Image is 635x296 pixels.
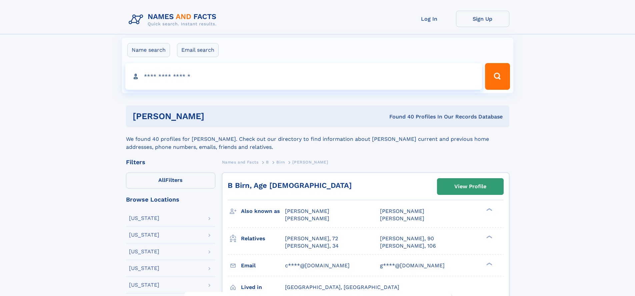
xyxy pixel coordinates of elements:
[127,43,170,57] label: Name search
[285,284,399,290] span: [GEOGRAPHIC_DATA], [GEOGRAPHIC_DATA]
[403,11,456,27] a: Log In
[285,208,329,214] span: [PERSON_NAME]
[241,206,285,217] h3: Also known as
[241,282,285,293] h3: Lived in
[133,112,297,120] h1: [PERSON_NAME]
[285,235,338,242] a: [PERSON_NAME], 72
[241,260,285,271] h3: Email
[380,208,424,214] span: [PERSON_NAME]
[129,266,159,271] div: [US_STATE]
[266,158,269,166] a: B
[285,242,339,250] a: [PERSON_NAME], 34
[266,160,269,165] span: B
[292,160,328,165] span: [PERSON_NAME]
[380,235,434,242] a: [PERSON_NAME], 90
[276,160,285,165] span: Birn
[129,282,159,288] div: [US_STATE]
[158,177,165,183] span: All
[129,232,159,238] div: [US_STATE]
[126,197,215,203] div: Browse Locations
[129,216,159,221] div: [US_STATE]
[380,215,424,222] span: [PERSON_NAME]
[126,127,509,151] div: We found 40 profiles for [PERSON_NAME]. Check out our directory to find information about [PERSON...
[241,233,285,244] h3: Relatives
[485,235,493,239] div: ❯
[297,113,503,120] div: Found 40 Profiles In Our Records Database
[125,63,482,90] input: search input
[276,158,285,166] a: Birn
[485,63,510,90] button: Search Button
[177,43,219,57] label: Email search
[126,159,215,165] div: Filters
[129,249,159,254] div: [US_STATE]
[437,179,503,195] a: View Profile
[380,242,436,250] a: [PERSON_NAME], 106
[456,11,509,27] a: Sign Up
[285,215,329,222] span: [PERSON_NAME]
[485,208,493,212] div: ❯
[126,173,215,189] label: Filters
[228,181,352,190] a: B Birn, Age [DEMOGRAPHIC_DATA]
[126,11,222,29] img: Logo Names and Facts
[454,179,486,194] div: View Profile
[222,158,259,166] a: Names and Facts
[485,262,493,266] div: ❯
